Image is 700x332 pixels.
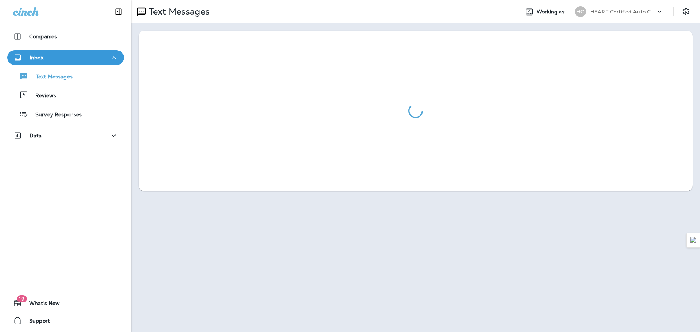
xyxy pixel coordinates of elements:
[7,296,124,310] button: 19What's New
[30,133,42,138] p: Data
[22,318,50,327] span: Support
[17,295,27,302] span: 19
[146,6,210,17] p: Text Messages
[7,128,124,143] button: Data
[7,106,124,122] button: Survey Responses
[22,300,60,309] span: What's New
[7,29,124,44] button: Companies
[29,34,57,39] p: Companies
[28,112,82,118] p: Survey Responses
[108,4,129,19] button: Collapse Sidebar
[537,9,568,15] span: Working as:
[690,237,697,243] img: Detect Auto
[28,93,56,99] p: Reviews
[30,55,43,60] p: Inbox
[590,9,656,15] p: HEART Certified Auto Care
[7,50,124,65] button: Inbox
[7,313,124,328] button: Support
[575,6,586,17] div: HC
[7,87,124,103] button: Reviews
[7,69,124,84] button: Text Messages
[28,74,73,81] p: Text Messages
[680,5,693,18] button: Settings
